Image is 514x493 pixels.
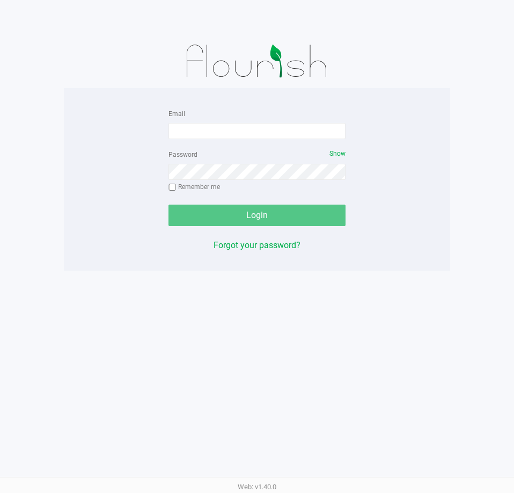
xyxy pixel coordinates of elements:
[238,483,276,491] span: Web: v1.40.0
[168,109,185,119] label: Email
[168,184,176,191] input: Remember me
[329,150,346,157] span: Show
[168,150,197,160] label: Password
[168,182,220,192] label: Remember me
[214,239,300,252] button: Forgot your password?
